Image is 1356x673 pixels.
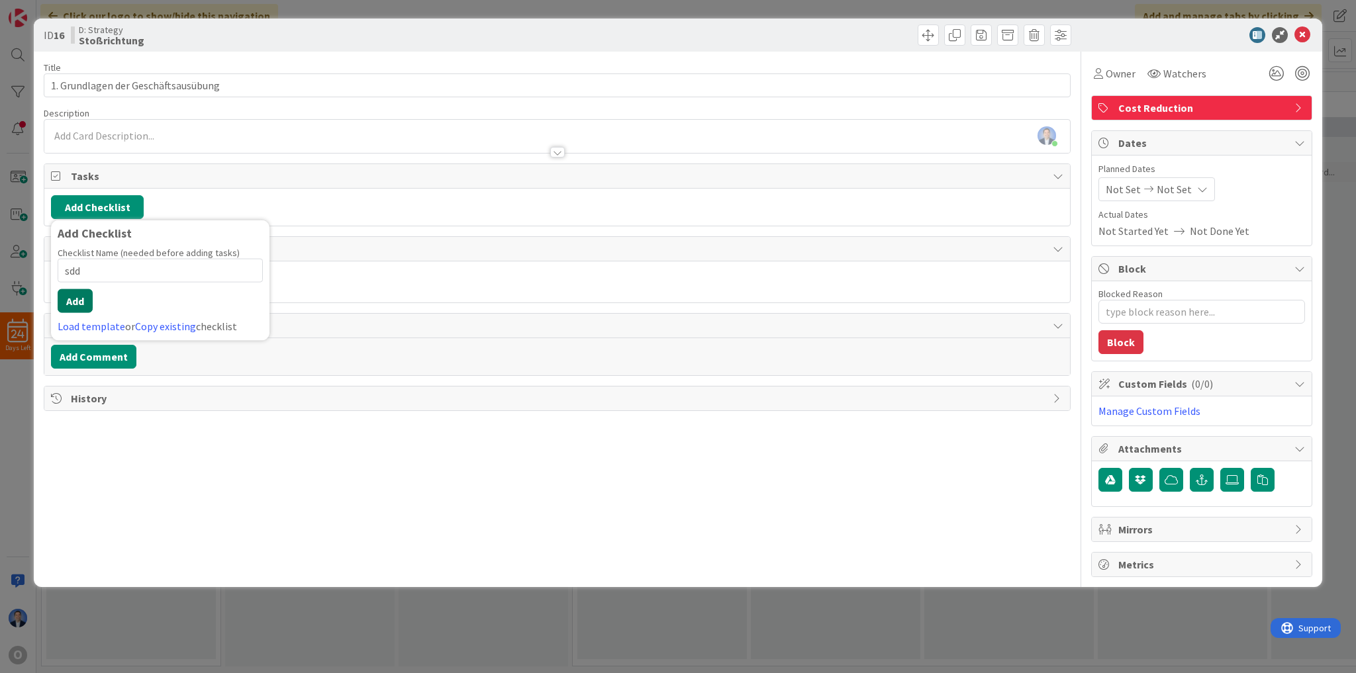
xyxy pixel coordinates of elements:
span: Not Started Yet [1098,223,1169,239]
a: Manage Custom Fields [1098,404,1200,418]
button: Add Comment [51,345,136,369]
span: Cost Reduction [1118,100,1288,116]
a: Copy existing [135,320,196,333]
input: type card name here... [44,73,1071,97]
label: Checklist Name (needed before adding tasks) [58,247,240,259]
span: Comments [71,318,1046,334]
span: History [71,390,1046,406]
b: Stoßrichtung [79,35,144,46]
span: Metrics [1118,557,1288,572]
span: Mirrors [1118,521,1288,537]
span: Links [71,241,1046,257]
span: ID [44,27,64,43]
span: Watchers [1163,66,1206,81]
span: ( 0/0 ) [1191,377,1213,390]
span: Not Done Yet [1190,223,1249,239]
img: 0C7sLYpboC8qJ4Pigcws55mStztBx44M.png [1038,126,1056,145]
button: Block [1098,330,1143,354]
b: 16 [54,28,64,42]
span: Block [1118,261,1288,277]
span: Actual Dates [1098,208,1305,222]
button: Add [58,289,93,313]
span: Custom Fields [1118,376,1288,392]
label: Title [44,62,61,73]
span: Dates [1118,135,1288,151]
span: Not Set [1157,181,1192,197]
span: Support [28,2,60,18]
div: or checklist [58,318,263,334]
span: Tasks [71,168,1046,184]
a: Load template [58,320,125,333]
span: D: Strategy [79,24,144,35]
div: Add Checklist [58,227,263,240]
label: Blocked Reason [1098,288,1163,300]
span: Not Set [1106,181,1141,197]
button: Add Checklist [51,195,144,219]
span: Planned Dates [1098,162,1305,176]
span: Owner [1106,66,1136,81]
span: Description [44,107,89,119]
span: Attachments [1118,441,1288,457]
